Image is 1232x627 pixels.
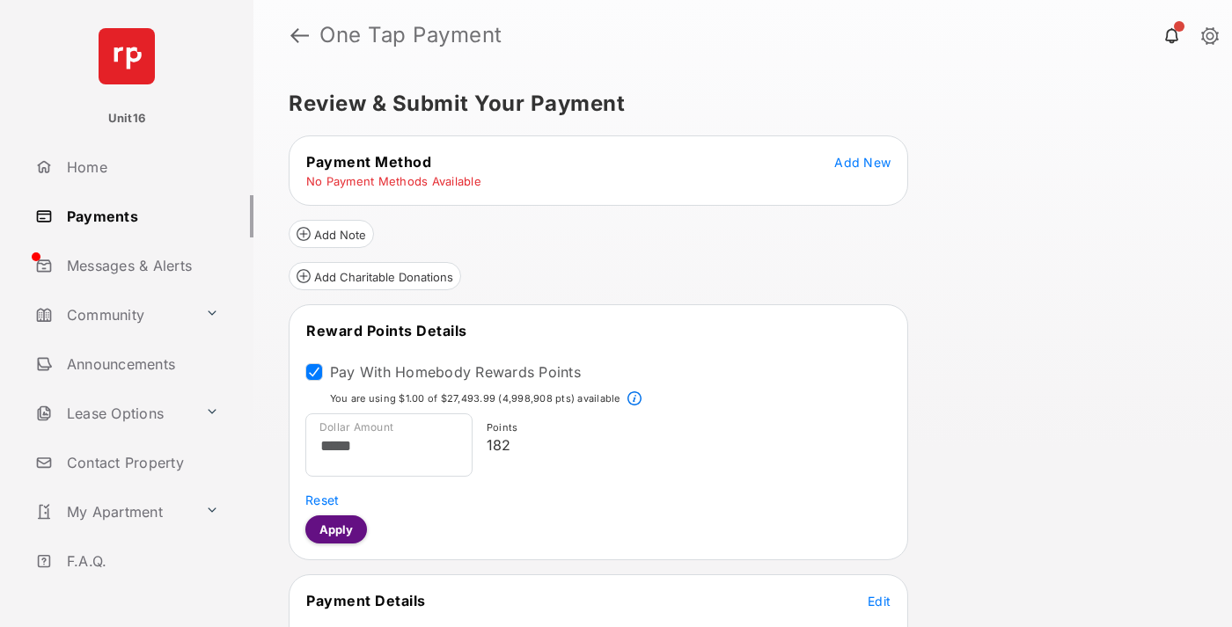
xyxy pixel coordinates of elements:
[28,294,198,336] a: Community
[289,93,1183,114] h5: Review & Submit Your Payment
[28,540,253,582] a: F.A.Q.
[305,173,482,189] td: No Payment Methods Available
[487,434,884,456] p: 182
[868,592,891,609] button: Edit
[487,420,884,435] p: Points
[28,343,253,385] a: Announcements
[289,220,374,248] button: Add Note
[305,492,339,507] span: Reset
[28,146,253,188] a: Home
[319,25,502,46] strong: One Tap Payment
[306,592,426,609] span: Payment Details
[28,195,253,237] a: Payments
[28,392,198,434] a: Lease Options
[305,491,339,508] button: Reset
[28,244,253,287] a: Messages & Alerts
[834,153,891,171] button: Add New
[306,322,467,339] span: Reward Points Details
[330,391,620,406] p: You are using $1.00 of $27,493.99 (4,998,908 pts) available
[868,594,891,609] span: Edit
[306,153,431,171] span: Payment Method
[305,515,367,543] button: Apply
[99,28,155,84] img: svg+xml;base64,PHN2ZyB4bWxucz0iaHR0cDovL3d3dy53My5vcmcvMjAwMC9zdmciIHdpZHRoPSI2NCIgaGVpZ2h0PSI2NC...
[108,110,146,128] p: Unit16
[28,441,253,484] a: Contact Property
[28,491,198,533] a: My Apartment
[330,363,581,381] label: Pay With Homebody Rewards Points
[834,155,891,170] span: Add New
[289,262,461,290] button: Add Charitable Donations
